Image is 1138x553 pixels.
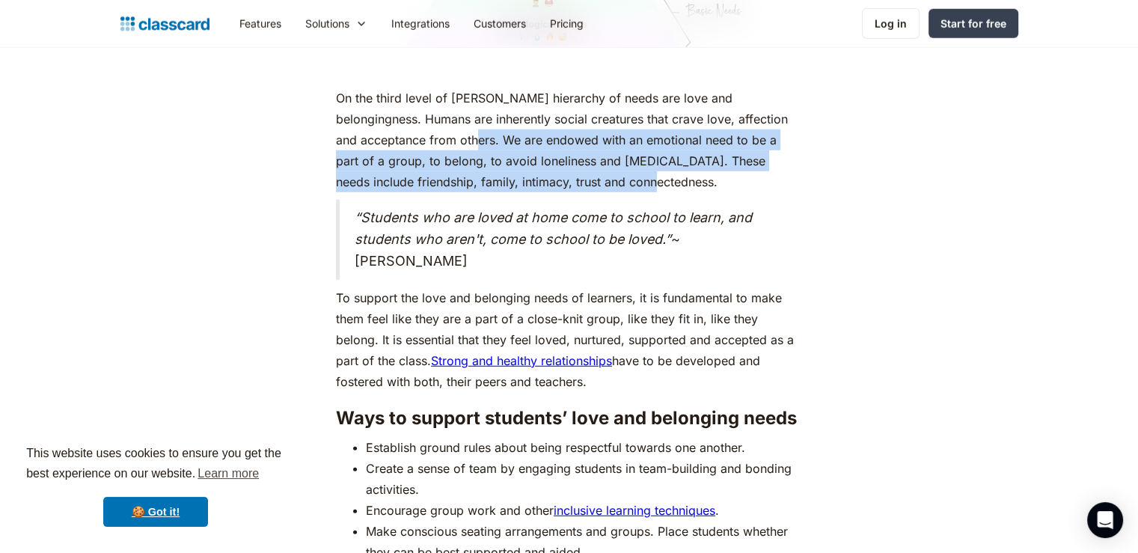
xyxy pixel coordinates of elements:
blockquote: ~ [PERSON_NAME] [336,200,802,279]
div: cookieconsent [12,430,299,541]
div: Solutions [305,16,349,31]
div: Solutions [293,7,379,40]
em: “Students who are loved at home come to school to learn, and students who aren't, come to school ... [355,210,752,247]
div: Open Intercom Messenger [1087,502,1123,538]
li: Create a sense of team by engaging students in team-building and bonding activities. [366,458,802,500]
a: Strong and healthy relationships [431,353,612,368]
p: To support the love and belonging needs of learners, it is fundamental to make them feel like the... [336,287,802,392]
a: Integrations [379,7,462,40]
div: Start for free [940,16,1006,31]
a: learn more about cookies [195,462,261,485]
a: Log in [862,8,920,39]
p: ‍ [336,59,802,80]
div: Log in [875,16,907,31]
a: inclusive learning techniques [554,503,715,518]
a: Customers [462,7,538,40]
a: Pricing [538,7,596,40]
a: dismiss cookie message [103,497,208,527]
a: Features [227,7,293,40]
a: home [120,13,209,34]
h3: Ways to support students’ love and belonging needs [336,407,802,430]
li: Establish ground rules about being respectful towards one another. [366,437,802,458]
li: Encourage group work and other . [366,500,802,521]
a: Start for free [929,9,1018,38]
p: On the third level of [PERSON_NAME] hierarchy of needs are love and belongingness. Humans are inh... [336,88,802,192]
span: This website uses cookies to ensure you get the best experience on our website. [26,444,285,485]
